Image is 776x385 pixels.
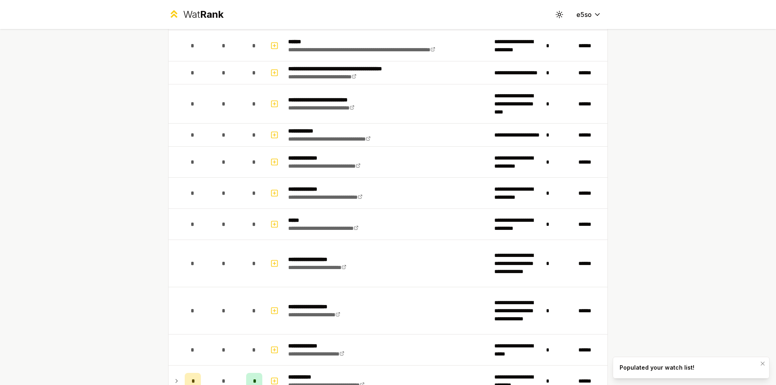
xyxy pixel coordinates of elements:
[620,364,694,372] div: Populated your watch list!
[576,10,592,19] span: e5so
[570,7,608,22] button: e5so
[183,8,224,21] div: Wat
[200,8,224,20] span: Rank
[168,8,224,21] a: WatRank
